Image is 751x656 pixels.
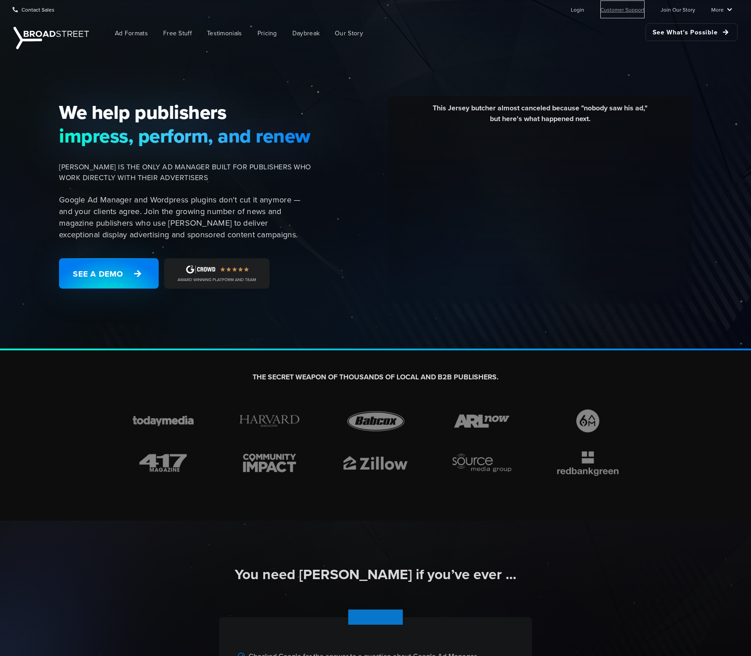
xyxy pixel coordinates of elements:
img: brand-icon [338,449,413,477]
a: See a Demo [59,258,159,289]
div: This Jersey butcher almost canceled because "nobody saw his ad," but here's what happened next. [395,103,685,131]
img: brand-icon [232,407,307,435]
span: Our Story [335,29,363,38]
span: Pricing [257,29,277,38]
p: Google Ad Manager and Wordpress plugins don't cut it anymore — and your clients agree. Join the g... [59,194,311,240]
span: Free Stuff [163,29,192,38]
a: Daybreak [286,23,326,43]
span: We help publishers [59,101,311,124]
a: Testimonials [200,23,249,43]
img: brand-icon [551,407,625,435]
iframe: YouTube video player [395,131,685,294]
span: Daybreak [292,29,320,38]
img: brand-icon [126,407,200,435]
a: Pricing [251,23,284,43]
a: See What's Possible [646,23,738,41]
span: Testimonials [207,29,242,38]
a: Login [571,0,584,18]
span: Ad Formats [115,29,148,38]
img: brand-icon [445,407,519,435]
a: Join Our Story [661,0,695,18]
span: impress, perform, and renew [59,124,311,147]
a: More [711,0,732,18]
h2: THE SECRET WEAPON OF THOUSANDS OF LOCAL AND B2B PUBLISHERS. [126,373,625,382]
img: brand-icon [551,449,625,477]
img: Broadstreet | The Ad Manager for Small Publishers [13,27,89,49]
a: Free Stuff [156,23,198,43]
img: brand-icon [445,449,519,477]
a: Ad Formats [108,23,155,43]
a: Our Story [328,23,370,43]
nav: Main [94,19,738,48]
img: brand-icon [338,407,413,435]
img: brand-icon [232,449,307,477]
span: [PERSON_NAME] IS THE ONLY AD MANAGER BUILT FOR PUBLISHERS WHO WORK DIRECTLY WITH THEIR ADVERTISERS [59,162,311,183]
a: Customer Support [600,0,645,18]
h2: You need [PERSON_NAME] if you’ve ever ... [126,565,625,584]
a: Contact Sales [13,0,55,18]
img: brand-icon [126,449,200,477]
